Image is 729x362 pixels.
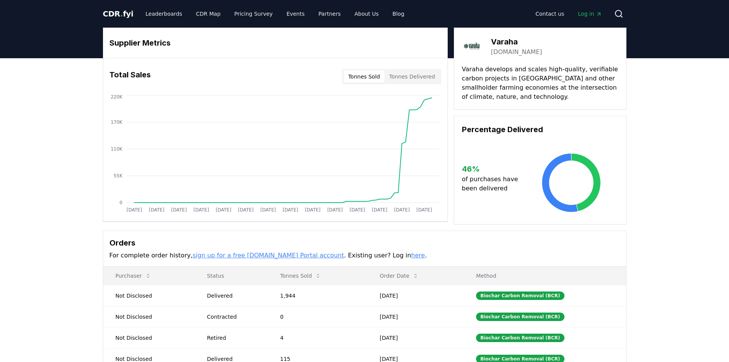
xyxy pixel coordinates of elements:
[109,237,620,249] h3: Orders
[462,124,618,135] h3: Percentage Delivered
[305,207,320,213] tspan: [DATE]
[238,207,254,213] tspan: [DATE]
[139,7,188,21] a: Leaderboards
[109,69,151,84] h3: Total Sales
[215,207,231,213] tspan: [DATE]
[462,163,524,175] h3: 46 %
[228,7,279,21] a: Pricing Survey
[109,251,620,260] p: For complete order history, . Existing user? Log in .
[367,327,464,348] td: [DATE]
[578,10,602,18] span: Log in
[201,272,262,280] p: Status
[462,36,483,57] img: Varaha-logo
[476,313,564,321] div: Biochar Carbon Removal (BCR)
[312,7,347,21] a: Partners
[529,7,570,21] a: Contact us
[491,48,542,57] a: [DOMAIN_NAME]
[385,70,440,83] button: Tonnes Delivered
[119,200,122,205] tspan: 0
[367,306,464,327] td: [DATE]
[373,268,425,283] button: Order Date
[113,173,122,179] tspan: 55K
[207,334,262,342] div: Retired
[367,285,464,306] td: [DATE]
[268,327,367,348] td: 4
[529,7,608,21] nav: Main
[387,7,411,21] a: Blog
[111,146,123,152] tspan: 110K
[109,37,441,49] h3: Supplier Metrics
[394,207,410,213] tspan: [DATE]
[282,207,298,213] tspan: [DATE]
[476,292,564,300] div: Biochar Carbon Removal (BCR)
[111,120,123,125] tspan: 170K
[103,285,195,306] td: Not Disclosed
[103,9,134,18] span: CDR fyi
[126,207,142,213] tspan: [DATE]
[148,207,164,213] tspan: [DATE]
[171,207,187,213] tspan: [DATE]
[260,207,276,213] tspan: [DATE]
[327,207,343,213] tspan: [DATE]
[207,292,262,300] div: Delivered
[416,207,432,213] tspan: [DATE]
[491,36,542,48] h3: Varaha
[344,70,385,83] button: Tonnes Sold
[274,268,327,283] button: Tonnes Sold
[411,252,425,259] a: here
[281,7,311,21] a: Events
[572,7,608,21] a: Log in
[268,306,367,327] td: 0
[190,7,227,21] a: CDR Map
[349,207,365,213] tspan: [DATE]
[207,313,262,321] div: Contracted
[348,7,385,21] a: About Us
[462,65,618,102] p: Varaha develops and scales high-quality, verifiable carbon projects in [GEOGRAPHIC_DATA] and othe...
[476,334,564,342] div: Biochar Carbon Removal (BCR)
[193,207,209,213] tspan: [DATE]
[111,94,123,100] tspan: 220K
[103,8,134,19] a: CDR.fyi
[192,252,344,259] a: sign up for a free [DOMAIN_NAME] Portal account
[103,327,195,348] td: Not Disclosed
[470,272,620,280] p: Method
[268,285,367,306] td: 1,944
[120,9,123,18] span: .
[109,268,157,283] button: Purchaser
[139,7,410,21] nav: Main
[103,306,195,327] td: Not Disclosed
[372,207,387,213] tspan: [DATE]
[462,175,524,193] p: of purchases have been delivered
